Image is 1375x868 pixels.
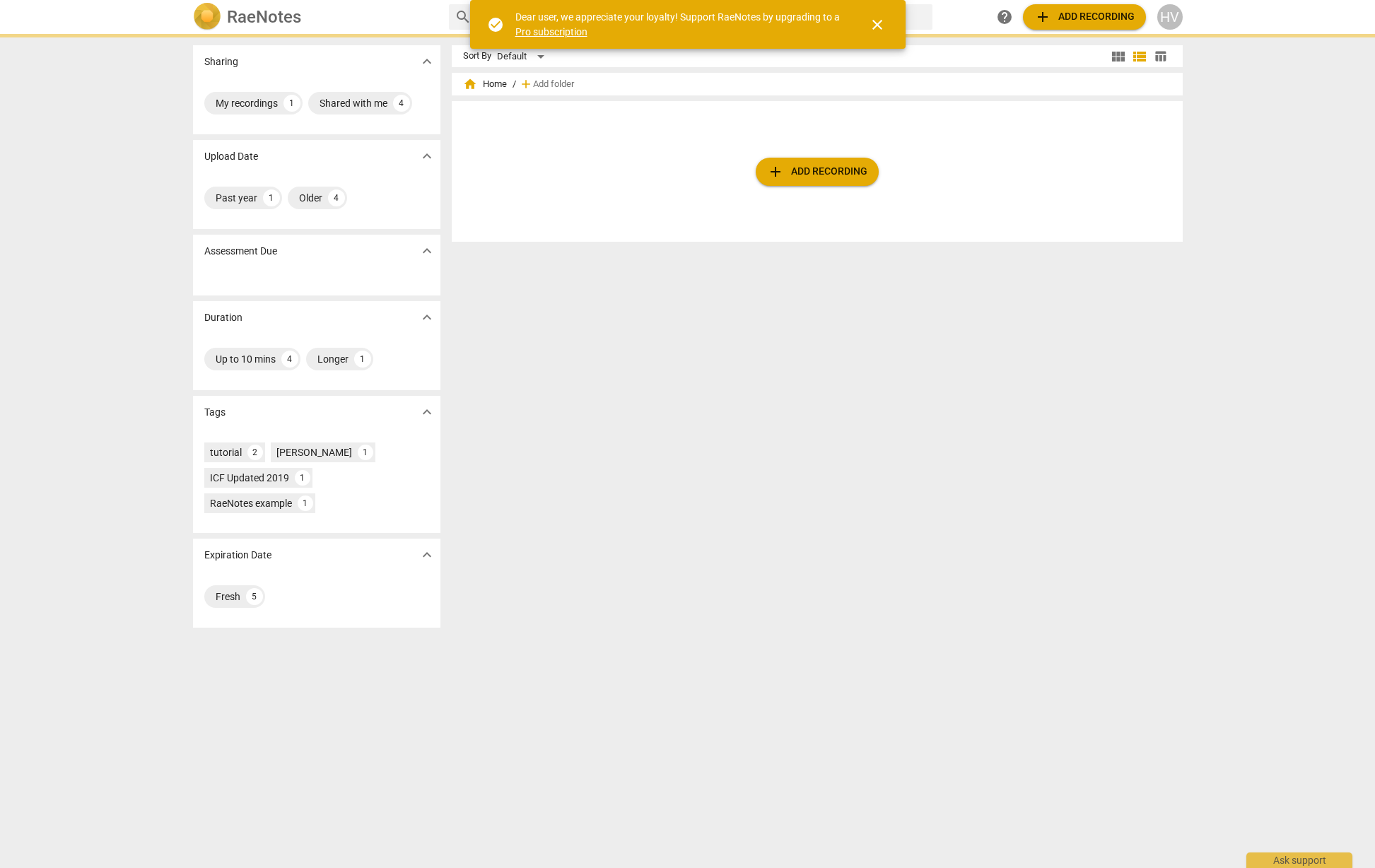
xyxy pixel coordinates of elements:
div: Default [497,45,549,68]
div: 1 [263,189,280,206]
div: [PERSON_NAME] [276,445,352,459]
span: close [869,16,886,33]
p: Duration [204,310,242,325]
span: add [767,163,784,180]
p: Upload Date [204,149,258,164]
span: Add recording [1034,8,1135,25]
div: 4 [328,189,345,206]
p: Assessment Due [204,244,277,259]
span: view_list [1131,48,1148,65]
div: 1 [354,351,371,368]
p: Tags [204,405,226,420]
p: Expiration Date [204,548,271,563]
div: Past year [216,191,257,205]
div: 1 [295,470,310,486]
span: / [513,79,516,90]
span: Home [463,77,507,91]
button: Show more [416,401,438,423]
span: Add folder [533,79,574,90]
button: Tile view [1108,46,1129,67]
span: search [455,8,472,25]
span: add [519,77,533,91]
button: Show more [416,307,438,328]
div: 4 [281,351,298,368]
span: expand_more [419,148,435,165]
span: view_module [1110,48,1127,65]
button: Upload [756,158,879,186]
span: expand_more [419,404,435,421]
div: 2 [247,445,263,460]
span: help [996,8,1013,25]
div: Ask support [1246,852,1352,868]
button: Close [860,8,894,42]
button: Table view [1150,46,1171,67]
div: Fresh [216,590,240,604]
h2: RaeNotes [227,7,301,27]
span: expand_more [419,242,435,259]
div: Longer [317,352,349,366]
div: Sort By [463,51,491,61]
button: Show more [416,544,438,565]
div: 1 [283,95,300,112]
button: Upload [1023,4,1146,30]
span: add [1034,8,1051,25]
p: Sharing [204,54,238,69]
span: expand_more [419,546,435,563]
button: Show more [416,240,438,262]
span: Add recording [767,163,867,180]
div: My recordings [216,96,278,110]
div: RaeNotes example [210,496,292,510]
span: check_circle [487,16,504,33]
div: Up to 10 mins [216,352,276,366]
div: tutorial [210,445,242,459]
div: 5 [246,588,263,605]
div: Dear user, we appreciate your loyalty! Support RaeNotes by upgrading to a [515,10,843,39]
img: Logo [193,3,221,31]
div: 1 [298,495,313,511]
button: Show more [416,51,438,72]
button: List view [1129,46,1150,67]
a: Help [992,4,1017,30]
a: Pro subscription [515,26,587,37]
div: Shared with me [320,96,387,110]
div: 1 [358,445,373,460]
div: ICF Updated 2019 [210,471,289,485]
span: home [463,77,477,91]
button: Show more [416,146,438,167]
span: expand_more [419,53,435,70]
button: HV [1157,4,1183,30]
span: table_chart [1154,49,1167,63]
a: LogoRaeNotes [193,3,438,31]
span: expand_more [419,309,435,326]
div: 4 [393,95,410,112]
div: Older [299,191,322,205]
